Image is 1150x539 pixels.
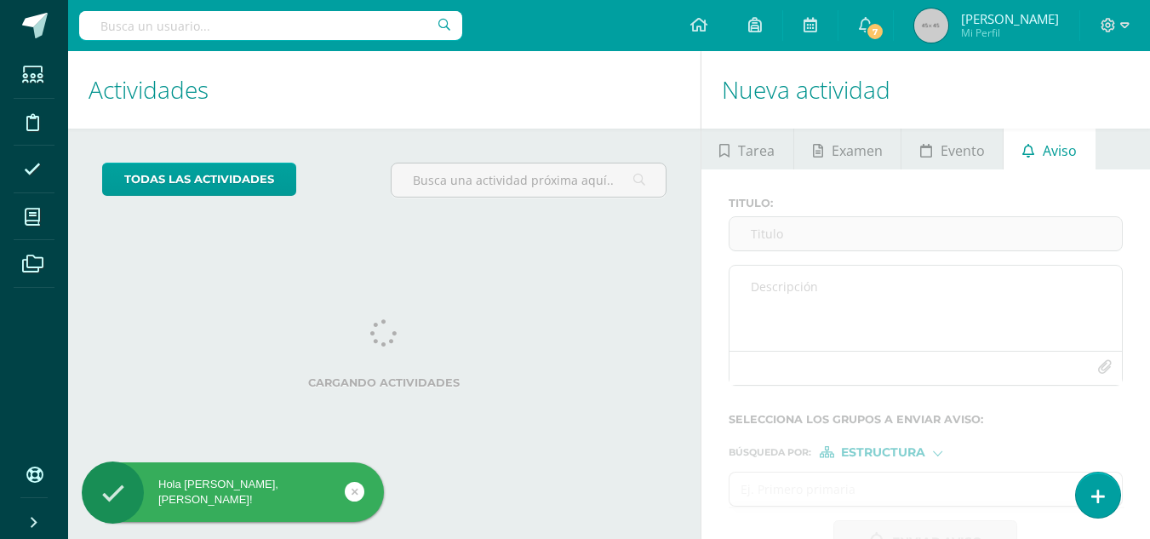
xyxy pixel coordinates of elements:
span: Tarea [738,130,775,171]
img: 45x45 [914,9,948,43]
span: 7 [866,22,884,41]
div: Hola [PERSON_NAME], [PERSON_NAME]! [82,477,384,507]
a: Aviso [1004,129,1095,169]
span: Aviso [1043,130,1077,171]
a: todas las Actividades [102,163,296,196]
input: Busca un usuario... [79,11,462,40]
label: Cargando actividades [102,376,667,389]
span: Estructura [841,448,925,457]
a: Tarea [701,129,793,169]
a: Examen [794,129,901,169]
h1: Nueva actividad [722,51,1130,129]
span: [PERSON_NAME] [961,10,1059,27]
input: Ej. Primero primaria [729,473,1089,506]
span: Examen [832,130,883,171]
h1: Actividades [89,51,680,129]
div: [object Object] [820,446,947,458]
input: Titulo [729,217,1122,250]
input: Busca una actividad próxima aquí... [392,163,665,197]
span: Mi Perfil [961,26,1059,40]
label: Titulo : [729,197,1123,209]
label: Selecciona los grupos a enviar aviso : [729,413,1123,426]
span: Evento [941,130,985,171]
a: Evento [901,129,1003,169]
span: Búsqueda por : [729,448,811,457]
